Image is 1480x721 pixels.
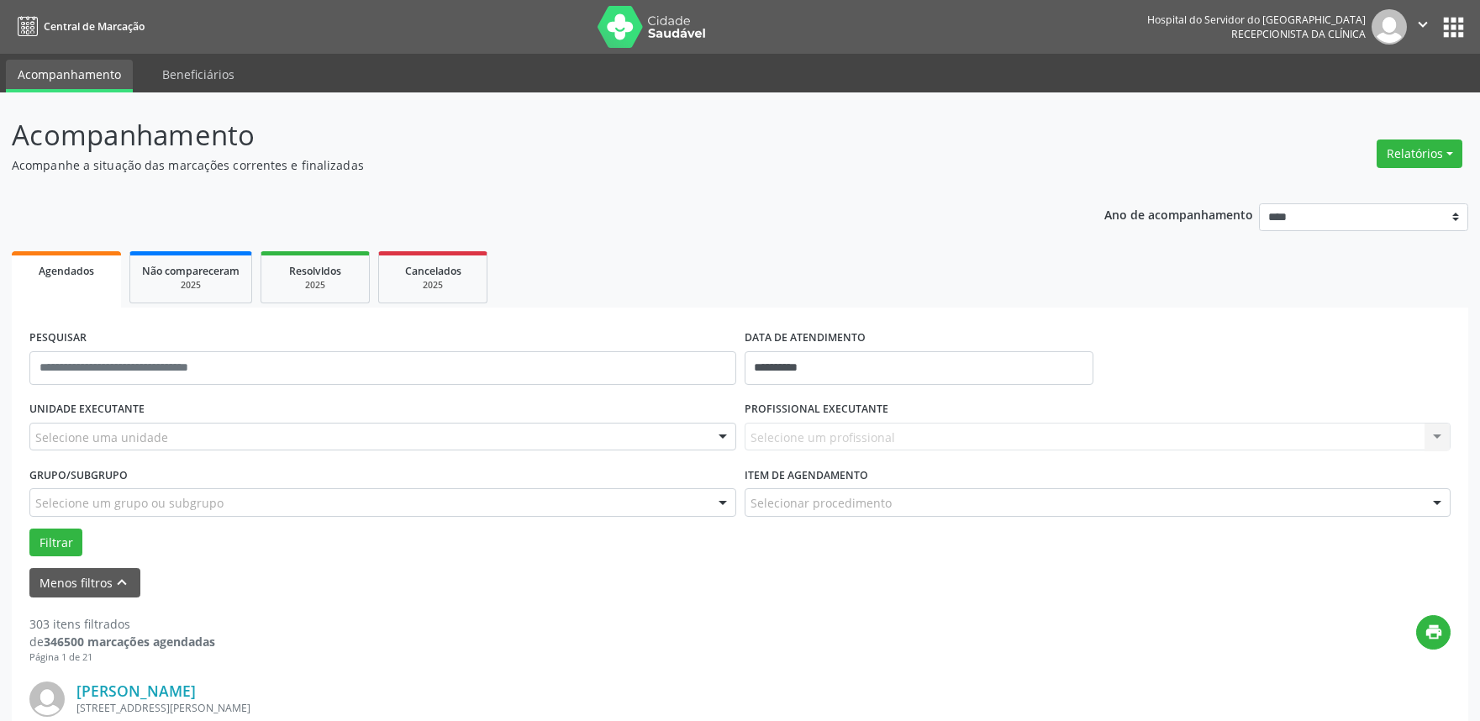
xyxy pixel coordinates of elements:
[745,462,868,488] label: Item de agendamento
[1231,27,1366,41] span: Recepcionista da clínica
[273,279,357,292] div: 2025
[76,682,196,700] a: [PERSON_NAME]
[29,650,215,665] div: Página 1 de 21
[751,494,892,512] span: Selecionar procedimento
[35,429,168,446] span: Selecione uma unidade
[745,397,888,423] label: PROFISSIONAL EXECUTANTE
[29,397,145,423] label: UNIDADE EXECUTANTE
[12,114,1031,156] p: Acompanhamento
[29,325,87,351] label: PESQUISAR
[1104,203,1253,224] p: Ano de acompanhamento
[39,264,94,278] span: Agendados
[391,279,475,292] div: 2025
[1416,615,1451,650] button: print
[1147,13,1366,27] div: Hospital do Servidor do [GEOGRAPHIC_DATA]
[6,60,133,92] a: Acompanhamento
[29,462,128,488] label: Grupo/Subgrupo
[44,634,215,650] strong: 346500 marcações agendadas
[142,264,240,278] span: Não compareceram
[1425,623,1443,641] i: print
[1377,139,1462,168] button: Relatórios
[29,568,140,597] button: Menos filtroskeyboard_arrow_up
[142,279,240,292] div: 2025
[1407,9,1439,45] button: 
[29,529,82,557] button: Filtrar
[35,494,224,512] span: Selecione um grupo ou subgrupo
[1414,15,1432,34] i: 
[745,325,866,351] label: DATA DE ATENDIMENTO
[29,615,215,633] div: 303 itens filtrados
[12,156,1031,174] p: Acompanhe a situação das marcações correntes e finalizadas
[289,264,341,278] span: Resolvidos
[12,13,145,40] a: Central de Marcação
[405,264,461,278] span: Cancelados
[113,573,131,592] i: keyboard_arrow_up
[1439,13,1468,42] button: apps
[150,60,246,89] a: Beneficiários
[1372,9,1407,45] img: img
[29,633,215,650] div: de
[44,19,145,34] span: Central de Marcação
[76,701,1198,715] div: [STREET_ADDRESS][PERSON_NAME]
[29,682,65,717] img: img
